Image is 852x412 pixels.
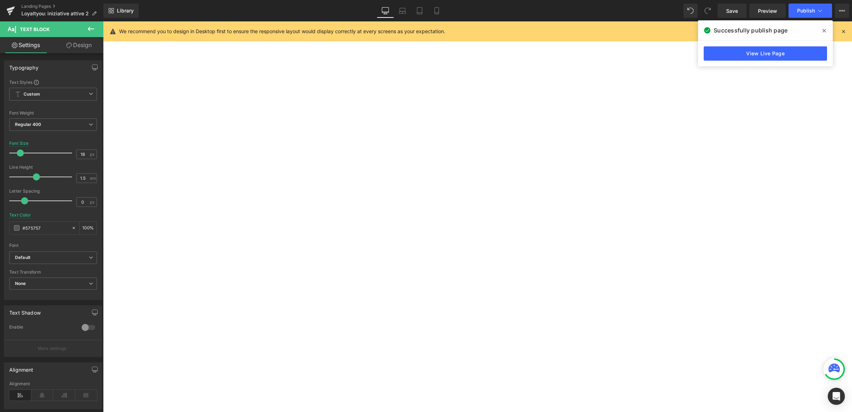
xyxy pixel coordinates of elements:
div: Typography [9,61,39,71]
input: Color [22,224,68,232]
button: More settings [4,340,102,357]
div: Letter Spacing [9,189,97,194]
div: Enable [9,324,75,332]
span: Publish [797,8,815,14]
b: Custom [24,91,40,97]
span: Loyaltyou: iniziative attive 2 [21,11,89,16]
button: Undo [683,4,698,18]
div: Text Shadow [9,306,41,316]
button: Publish [789,4,832,18]
div: Font [9,243,97,248]
a: Preview [749,4,786,18]
a: Tablet [411,4,428,18]
div: Alignment [9,363,34,373]
a: Design [53,37,105,53]
a: Desktop [377,4,394,18]
div: Open Intercom Messenger [828,388,845,405]
a: View Live Page [704,46,827,61]
span: Save [726,7,738,15]
span: em [90,176,96,180]
i: Default [15,255,30,261]
span: Text Block [20,26,50,32]
div: Font Weight [9,111,97,116]
div: Alignment [9,381,97,386]
button: Redo [700,4,715,18]
a: Landing Pages [21,4,103,9]
a: New Library [103,4,139,18]
span: px [90,152,96,157]
span: px [90,200,96,204]
div: Text Styles [9,79,97,85]
div: Text Color [9,213,31,218]
div: Line Height [9,165,97,170]
div: Font Size [9,141,29,146]
span: Preview [758,7,777,15]
div: % [79,222,97,234]
p: More settings [38,345,66,352]
b: Regular 400 [15,122,41,127]
p: We recommend you to design in Desktop first to ensure the responsive layout would display correct... [119,27,445,35]
button: More [835,4,849,18]
div: Text Transform [9,270,97,275]
span: Library [117,7,134,14]
b: None [15,281,26,286]
a: Mobile [428,4,445,18]
span: Successfully publish page [714,26,787,35]
a: Laptop [394,4,411,18]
